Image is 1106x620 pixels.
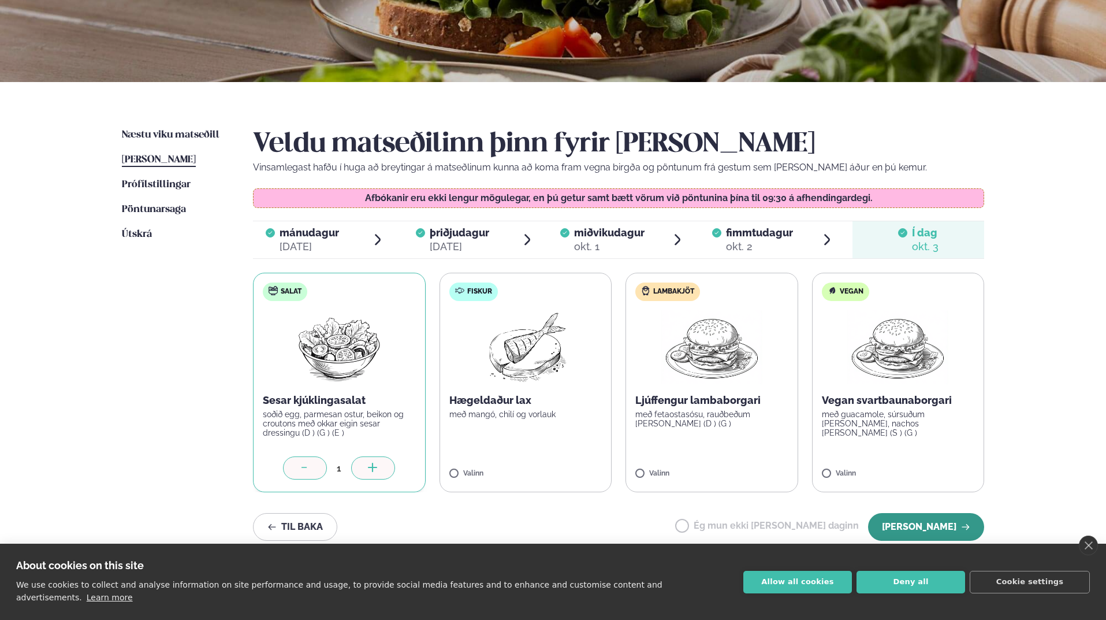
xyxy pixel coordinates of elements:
[122,128,219,142] a: Næstu viku matseðill
[281,287,301,296] span: Salat
[122,228,152,242] a: Útskrá
[122,205,186,214] span: Pöntunarsaga
[122,180,191,190] span: Prófílstillingar
[912,240,939,254] div: okt. 3
[641,286,650,295] img: Lamb.svg
[653,287,694,296] span: Lambakjöt
[449,410,602,419] p: með mangó, chilí og vorlauk
[726,240,793,254] div: okt. 2
[822,410,975,437] p: með guacamole, súrsuðum [PERSON_NAME], nachos [PERSON_NAME] (S ) (G )
[474,310,576,384] img: Fish.png
[574,227,645,239] span: miðvikudagur
[288,310,390,384] img: Salad.png
[822,393,975,407] p: Vegan svartbaunaborgari
[253,128,984,161] h2: Veldu matseðilinn þinn fyrir [PERSON_NAME]
[122,178,191,192] a: Prófílstillingar
[743,571,852,593] button: Allow all cookies
[912,226,939,240] span: Í dag
[430,227,489,239] span: þriðjudagur
[122,153,196,167] a: [PERSON_NAME]
[726,227,793,239] span: fimmtudagur
[280,240,339,254] div: [DATE]
[574,240,645,254] div: okt. 1
[840,287,863,296] span: Vegan
[122,203,186,217] a: Pöntunarsaga
[87,593,133,602] a: Learn more
[122,130,219,140] span: Næstu viku matseðill
[122,155,196,165] span: [PERSON_NAME]
[253,161,984,175] p: Vinsamlegast hafðu í huga að breytingar á matseðlinum kunna að koma fram vegna birgða og pöntunum...
[327,462,351,475] div: 1
[970,571,1090,593] button: Cookie settings
[449,393,602,407] p: Hægeldaður lax
[265,194,973,203] p: Afbókanir eru ekki lengur mögulegar, en þú getur samt bætt vörum við pöntunina þína til 09:30 á a...
[253,513,337,541] button: Til baka
[16,559,144,571] strong: About cookies on this site
[828,286,837,295] img: Vegan.svg
[16,580,662,602] p: We use cookies to collect and analyse information on site performance and usage, to provide socia...
[661,310,763,384] img: Hamburger.png
[635,393,788,407] p: Ljúffengur lambaborgari
[455,286,464,295] img: fish.svg
[269,286,278,295] img: salad.svg
[263,410,416,437] p: soðið egg, parmesan ostur, beikon og croutons með okkar eigin sesar dressingu (D ) (G ) (E )
[467,287,492,296] span: Fiskur
[868,513,984,541] button: [PERSON_NAME]
[430,240,489,254] div: [DATE]
[635,410,788,428] p: með fetaostasósu, rauðbeðum [PERSON_NAME] (D ) (G )
[857,571,965,593] button: Deny all
[1079,536,1098,555] a: close
[280,227,339,239] span: mánudagur
[122,229,152,239] span: Útskrá
[847,310,949,384] img: Hamburger.png
[263,393,416,407] p: Sesar kjúklingasalat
